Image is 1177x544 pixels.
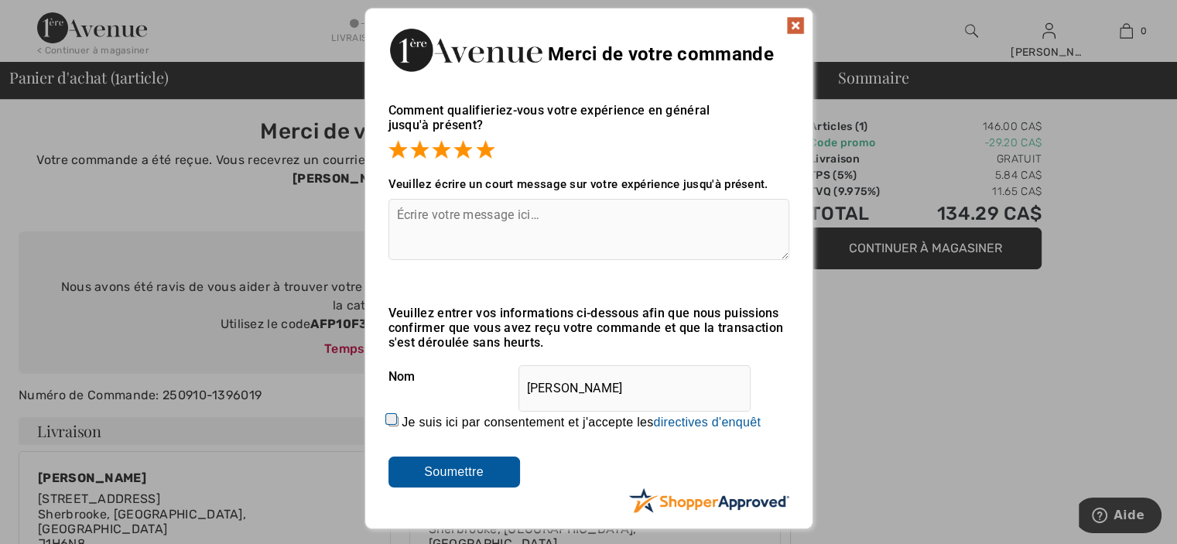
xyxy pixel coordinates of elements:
[548,43,774,65] span: Merci de votre commande
[388,306,789,350] div: Veuillez entrer vos informations ci-dessous afin que nous puissions confirmer que vous avez reçu ...
[388,87,789,162] div: Comment qualifieriez-vous votre expérience en général jusqu'à présent?
[786,16,805,35] img: x
[402,416,761,429] label: Je suis ici par consentement et j'accepte les
[388,358,789,396] div: Nom
[388,177,789,191] div: Veuillez écrire un court message sur votre expérience jusqu'à présent.
[653,416,761,429] a: directives d'enquêt
[388,24,543,76] img: Merci de votre commande
[388,457,520,488] input: Soumettre
[35,11,66,25] span: Aide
